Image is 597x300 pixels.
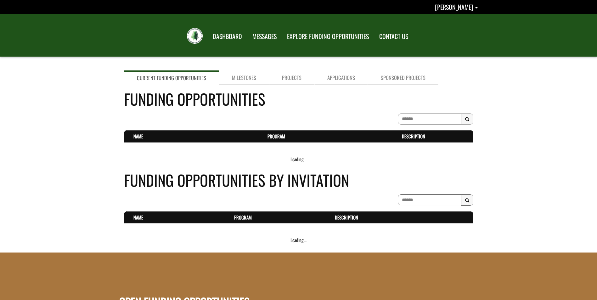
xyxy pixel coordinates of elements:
[219,70,269,85] a: Milestones
[398,194,461,205] input: To search on partial text, use the asterisk (*) wildcard character.
[398,114,461,125] input: To search on partial text, use the asterisk (*) wildcard character.
[375,29,413,44] a: CONTACT US
[314,70,368,85] a: Applications
[124,169,473,191] h4: Funding Opportunities By Invitation
[124,70,219,85] a: Current Funding Opportunities
[124,237,473,243] div: Loading...
[460,211,473,224] th: Actions
[435,2,473,12] span: [PERSON_NAME]
[282,29,374,44] a: EXPLORE FUNDING OPPORTUNITIES
[248,29,281,44] a: MESSAGES
[208,29,247,44] a: DASHBOARD
[124,88,473,110] h4: Funding Opportunities
[268,133,285,140] a: Program
[435,2,478,12] a: Trevor Doublet
[207,27,413,44] nav: Main Navigation
[269,70,314,85] a: Projects
[402,133,425,140] a: Description
[234,214,252,221] a: Program
[335,214,358,221] a: Description
[133,214,143,221] a: Name
[461,114,473,125] button: Search Results
[187,28,203,44] img: FRIAA Submissions Portal
[461,194,473,206] button: Search Results
[133,133,143,140] a: Name
[368,70,438,85] a: Sponsored Projects
[124,156,473,163] div: Loading...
